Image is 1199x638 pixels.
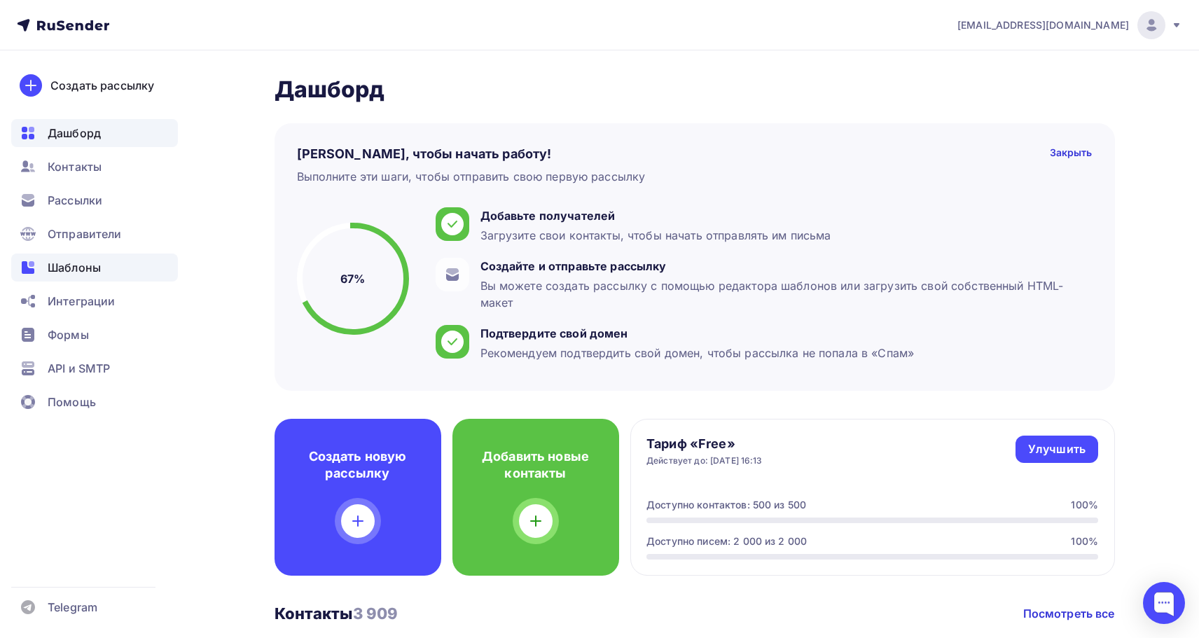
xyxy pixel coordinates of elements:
[11,186,178,214] a: Рассылки
[646,436,763,452] h4: Тариф «Free»
[275,76,1115,104] h2: Дашборд
[48,192,102,209] span: Рассылки
[480,227,831,244] div: Загрузите свои контакты, чтобы начать отправлять им письма
[48,125,101,141] span: Дашборд
[353,604,398,623] span: 3 909
[11,153,178,181] a: Контакты
[48,226,122,242] span: Отправители
[48,259,101,276] span: Шаблоны
[48,158,102,175] span: Контакты
[297,168,646,185] div: Выполните эти шаги, чтобы отправить свою первую рассылку
[480,325,915,342] div: Подтвердите свой домен
[50,77,154,94] div: Создать рассылку
[11,254,178,282] a: Шаблоны
[11,321,178,349] a: Формы
[48,293,115,310] span: Интеграции
[957,18,1129,32] span: [EMAIL_ADDRESS][DOMAIN_NAME]
[48,360,110,377] span: API и SMTP
[480,277,1086,311] div: Вы можете создать рассылку с помощью редактора шаблонов или загрузить свой собственный HTML-макет
[11,220,178,248] a: Отправители
[48,326,89,343] span: Формы
[48,599,97,616] span: Telegram
[957,11,1182,39] a: [EMAIL_ADDRESS][DOMAIN_NAME]
[1071,498,1098,512] div: 100%
[297,146,552,162] h4: [PERSON_NAME], чтобы начать работу!
[1028,441,1086,457] div: Улучшить
[475,448,597,482] h4: Добавить новые контакты
[340,270,365,287] h5: 67%
[1050,146,1093,162] div: Закрыть
[480,258,1086,275] div: Создайте и отправьте рассылку
[480,345,915,361] div: Рекомендуем подтвердить свой домен, чтобы рассылка не попала в «Спам»
[1071,534,1098,548] div: 100%
[275,604,398,623] h3: Контакты
[646,498,806,512] div: Доступно контактов: 500 из 500
[646,455,763,466] div: Действует до: [DATE] 16:13
[480,207,831,224] div: Добавьте получателей
[297,448,419,482] h4: Создать новую рассылку
[11,119,178,147] a: Дашборд
[1023,605,1115,622] a: Посмотреть все
[48,394,96,410] span: Помощь
[646,534,807,548] div: Доступно писем: 2 000 из 2 000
